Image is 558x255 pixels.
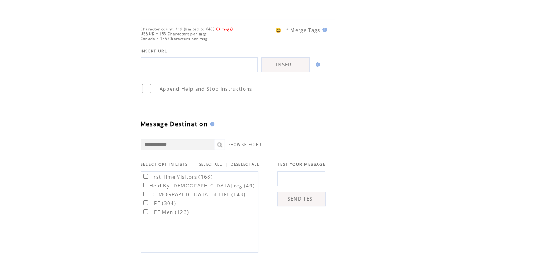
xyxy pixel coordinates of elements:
[313,62,320,67] img: help.gif
[142,200,176,207] label: LIFE (304)
[141,36,208,41] span: Canada = 136 Characters per msg
[320,28,327,32] img: help.gif
[216,27,233,32] span: (3 msgs)
[261,57,310,72] a: INSERT
[277,192,326,206] a: SEND TEST
[225,161,228,168] span: |
[141,120,208,128] span: Message Destination
[286,27,320,33] span: * Merge Tags
[141,27,215,32] span: Character count: 319 (limited to 640)
[277,162,325,167] span: TEST YOUR MESSAGE
[141,32,207,36] span: US&UK = 153 Characters per msg
[143,174,148,179] input: First Time Visitors (168)
[142,209,189,215] label: LIFE Men (123)
[142,174,213,180] label: First Time Visitors (168)
[142,191,246,198] label: [DEMOGRAPHIC_DATA] of LIFE (143)
[199,162,222,167] a: SELECT ALL
[229,142,262,147] a: SHOW SELECTED
[141,48,167,54] span: INSERT URL
[143,192,148,196] input: [DEMOGRAPHIC_DATA] of LIFE (143)
[143,209,148,214] input: LIFE Men (123)
[141,162,188,167] span: SELECT OPT-IN LISTS
[160,85,252,92] span: Append Help and Stop instructions
[143,183,148,187] input: Held By [DEMOGRAPHIC_DATA] reg (49)
[231,162,259,167] a: DESELECT ALL
[142,182,255,189] label: Held By [DEMOGRAPHIC_DATA] reg (49)
[143,200,148,205] input: LIFE (304)
[275,27,282,33] span: 😀
[208,122,214,126] img: help.gif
